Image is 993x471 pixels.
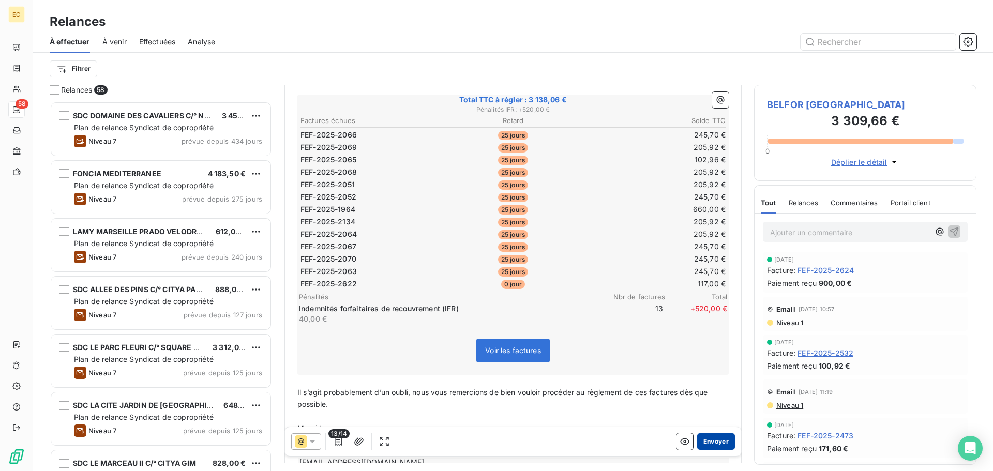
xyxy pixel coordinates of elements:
[767,98,964,112] span: BELFOR [GEOGRAPHIC_DATA]
[585,154,726,165] td: 102,96 €
[774,256,794,263] span: [DATE]
[61,85,92,95] span: Relances
[585,266,726,277] td: 245,70 €
[828,156,903,168] button: Déplier le détail
[297,388,710,408] span: Il s’agit probablement d’un oubli, nous vous remercions de bien vouloir procéder au règlement de ...
[767,112,964,132] h3: 3 309,66 €
[498,205,528,215] span: 25 jours
[819,278,852,288] span: 900,00 €
[799,306,835,312] span: [DATE] 10:57
[300,204,355,215] span: FEF-2025-1964
[88,253,116,261] span: Niveau 7
[498,156,528,165] span: 25 jours
[585,278,726,290] td: 117,00 €
[774,422,794,428] span: [DATE]
[891,199,930,207] span: Portail client
[73,169,161,178] span: FONCIA MEDITERRANEE
[213,343,251,352] span: 3 312,00 €
[300,241,356,252] span: FEF-2025-2067
[442,115,583,126] th: Retard
[74,123,214,132] span: Plan de relance Syndicat de copropriété
[776,305,795,313] span: Email
[601,303,663,324] span: 13
[498,131,528,140] span: 25 jours
[498,230,528,239] span: 25 jours
[300,115,441,126] th: Factures échues
[798,265,854,276] span: FEF-2025-2624
[297,423,354,432] span: Merci beaucoup
[958,436,983,461] div: Open Intercom Messenger
[300,229,357,239] span: FEF-2025-2064
[498,193,528,202] span: 25 jours
[50,60,97,77] button: Filtrer
[300,192,356,202] span: FEF-2025-2052
[498,218,528,227] span: 25 jours
[831,199,878,207] span: Commentaires
[767,278,817,288] span: Paiement reçu
[300,167,357,177] span: FEF-2025-2068
[498,267,528,277] span: 25 jours
[831,157,887,168] span: Déplier le détail
[73,227,214,236] span: LAMY MARSEILLE PRADO VELODROME
[585,142,726,153] td: 205,92 €
[88,137,116,145] span: Niveau 7
[16,99,28,109] span: 58
[485,346,541,355] span: Voir les factures
[300,179,355,190] span: FEF-2025-2051
[88,427,116,435] span: Niveau 7
[300,279,357,289] span: FEF-2025-2622
[216,227,247,236] span: 612,00 €
[182,253,262,261] span: prévue depuis 240 jours
[88,195,116,203] span: Niveau 7
[73,343,224,352] span: SDC LE PARC FLEURI C/° SQUARE HABITAT
[801,34,956,50] input: Rechercher
[799,389,833,395] span: [DATE] 11:19
[775,318,803,327] span: Niveau 1
[585,115,726,126] th: Solde TTC
[74,413,214,421] span: Plan de relance Syndicat de copropriété
[585,204,726,215] td: 660,00 €
[88,369,116,377] span: Niveau 7
[208,169,246,178] span: 4 183,50 €
[222,111,262,120] span: 3 456,00 €
[50,37,90,47] span: À effectuer
[299,105,727,114] span: Pénalités IFR : + 520,00 €
[300,266,357,277] span: FEF-2025-2063
[299,314,599,324] p: 40,00 €
[299,293,603,301] span: Pénalités
[299,303,599,314] p: Indemnités forfaitaires de recouvrement (IFR)
[300,254,356,264] span: FEF-2025-2070
[188,37,215,47] span: Analyse
[697,433,735,450] button: Envoyer
[585,216,726,227] td: 205,92 €
[585,166,726,178] td: 205,92 €
[776,388,795,396] span: Email
[498,255,528,264] span: 25 jours
[774,339,794,345] span: [DATE]
[50,101,272,471] div: grid
[74,355,214,363] span: Plan de relance Syndicat de copropriété
[501,280,525,289] span: 0 jour
[183,427,262,435] span: prévue depuis 125 jours
[74,297,214,306] span: Plan de relance Syndicat de copropriété
[585,129,726,141] td: 245,70 €
[775,401,803,409] span: Niveau 1
[585,241,726,252] td: 245,70 €
[603,293,665,301] span: Nbr de factures
[215,285,248,294] span: 888,00 €
[300,130,357,140] span: FEF-2025-2066
[139,37,176,47] span: Effectuées
[585,179,726,190] td: 205,92 €
[102,37,127,47] span: À venir
[765,147,770,155] span: 0
[498,242,528,252] span: 25 jours
[819,443,848,454] span: 171,60 €
[50,12,106,31] h3: Relances
[213,459,246,467] span: 828,00 €
[299,95,727,105] span: Total TTC à régler : 3 138,06 €
[8,6,25,23] div: EC
[767,443,817,454] span: Paiement reçu
[182,195,262,203] span: prévue depuis 275 jours
[300,217,355,227] span: FEF-2025-2134
[585,253,726,265] td: 245,70 €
